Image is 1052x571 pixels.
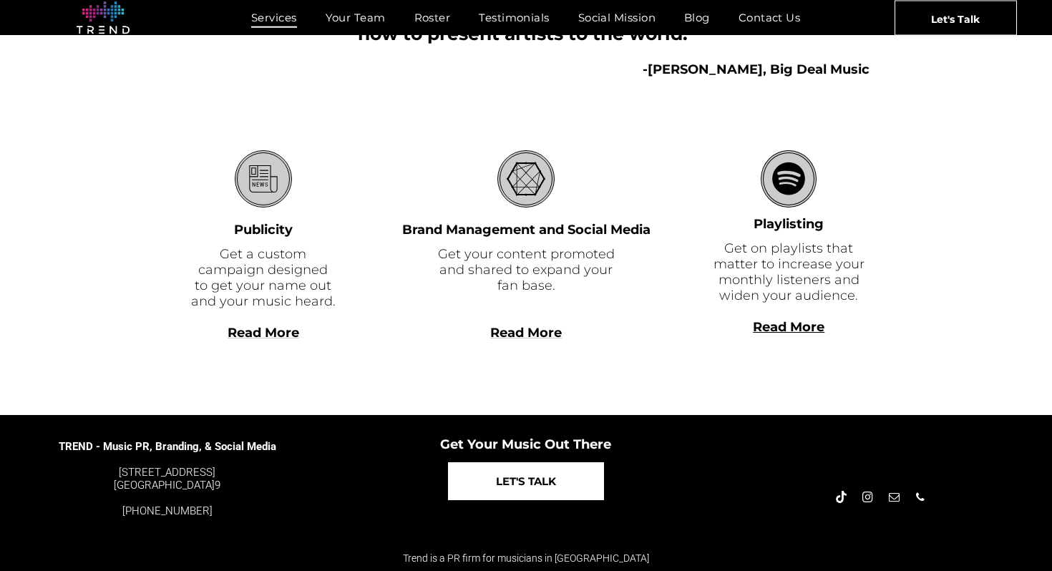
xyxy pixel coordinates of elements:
[122,504,213,517] a: [PHONE_NUMBER]
[724,7,815,28] a: Contact Us
[564,7,670,28] a: Social Mission
[440,436,611,452] span: Get Your Music Out There
[490,325,562,341] a: Read More
[114,466,215,492] font: [STREET_ADDRESS] [GEOGRAPHIC_DATA]
[643,62,870,77] b: -[PERSON_NAME], Big Deal Music
[670,7,724,28] a: Blog
[237,7,311,28] a: Services
[58,466,277,492] div: 9
[438,246,615,293] font: Get your content promoted and shared to expand your fan base.
[191,246,336,309] font: Get a custom campaign designed to get your name out and your music heard.
[77,1,130,34] img: logo
[464,7,563,28] a: Testimonials
[931,1,980,36] span: Let's Talk
[400,7,465,28] a: Roster
[402,222,651,238] font: Brand Management and Social Media
[234,222,293,238] font: Publicity
[713,240,865,303] font: Get on playlists that matter to increase your monthly listeners and widen your audience.
[403,552,649,564] span: Trend is a PR firm for musicians in [GEOGRAPHIC_DATA]
[496,463,556,499] span: LET'S TALK
[753,319,824,335] a: Read More
[754,216,824,232] font: Playlisting
[448,462,604,500] a: LET'S TALK
[311,7,400,28] a: Your Team
[794,405,1052,571] iframe: Chat Widget
[708,335,870,351] div: Read More
[228,325,299,341] a: Read More
[59,440,276,453] span: TREND - Music PR, Branding, & Social Media
[114,466,215,492] a: [STREET_ADDRESS][GEOGRAPHIC_DATA]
